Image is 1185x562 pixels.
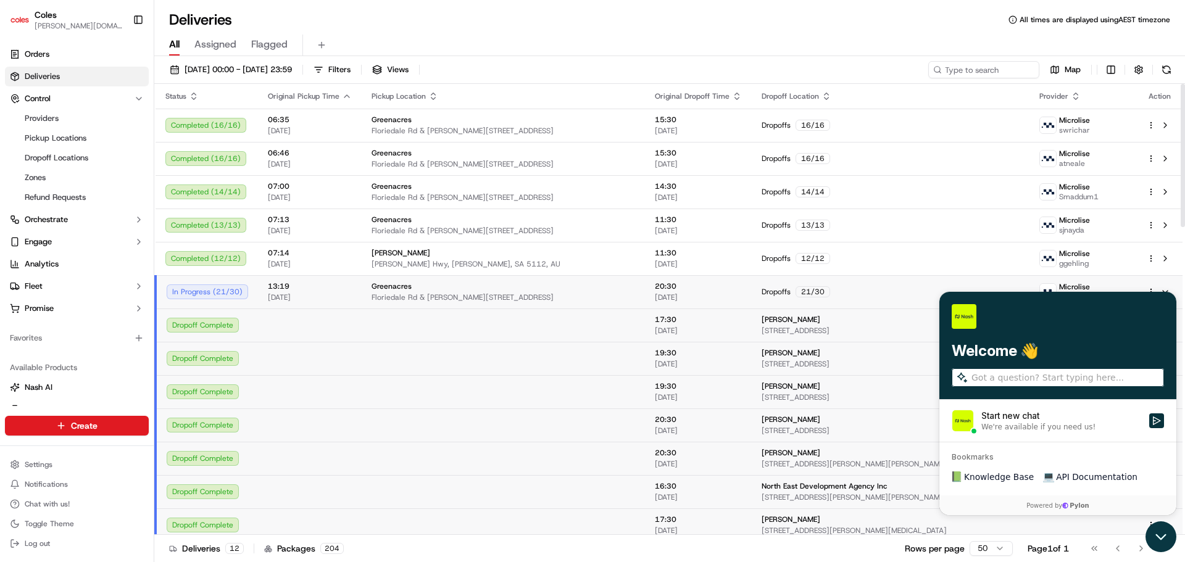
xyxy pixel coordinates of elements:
span: [DATE] [655,359,742,369]
img: microlise_logo.jpeg [1040,151,1056,167]
span: 06:46 [268,148,352,158]
a: Zones [20,169,134,186]
span: 07:13 [268,215,352,225]
div: 16 / 16 [796,120,830,131]
a: Orders [5,44,149,64]
span: 07:14 [268,248,352,258]
span: [DATE] [655,492,742,502]
span: [PERSON_NAME] [762,514,820,524]
span: [DATE] [268,159,352,169]
span: [DATE] [655,326,742,336]
button: Filters [308,61,356,78]
span: [DATE] [655,126,742,136]
span: [STREET_ADDRESS] [762,392,1020,402]
span: Flagged [251,37,288,52]
span: Notifications [25,479,68,489]
span: Pickup Locations [25,133,86,144]
span: Orders [25,49,49,60]
span: Dropoffs [762,120,791,130]
span: Microlise [1059,249,1090,258]
span: [DATE] [268,226,352,236]
span: Status [165,91,186,101]
span: 11:30 [655,248,742,258]
span: Dropoffs [762,220,791,230]
span: Microlise [1059,149,1090,159]
span: 19:30 [655,381,742,391]
span: Microlise [1059,282,1090,292]
button: Chat with us! [5,495,149,513]
span: Dropoffs [762,187,791,197]
span: Promise [25,303,54,314]
span: swrichar [1059,125,1090,135]
a: Pickup Locations [20,130,134,147]
span: [DATE] [655,459,742,469]
span: 07:00 [268,181,352,191]
span: Orchestrate [25,214,68,225]
span: Assigned [194,37,236,52]
span: 20:30 [655,415,742,424]
span: Microlise [1059,115,1090,125]
iframe: Customer support window [939,292,1176,515]
span: 13:19 [268,281,352,291]
span: 14:30 [655,181,742,191]
input: Type to search [928,61,1039,78]
span: Analytics [25,258,59,270]
span: North East Development Agency Inc [762,481,888,491]
button: [DATE] 00:00 - [DATE] 23:59 [164,61,297,78]
span: Providers [25,113,59,124]
span: [DATE] [655,259,742,269]
span: Greenacres [372,181,412,191]
button: Fleet [5,276,149,296]
span: [PERSON_NAME] [372,248,430,258]
button: Settings [5,456,149,473]
button: Map [1044,61,1086,78]
button: Nash AI [5,378,149,397]
span: [DATE] [268,192,352,202]
span: Dropoffs [762,254,791,263]
span: 20:30 [655,281,742,291]
span: Greenacres [372,281,412,291]
span: [DATE] [268,259,352,269]
p: Rows per page [905,542,965,555]
span: [PERSON_NAME] [762,348,820,358]
button: Toggle Theme [5,515,149,532]
span: Smaddum1 [1059,192,1099,202]
span: Dropoffs [762,287,791,297]
span: [STREET_ADDRESS][PERSON_NAME][PERSON_NAME] [762,459,1020,469]
span: [STREET_ADDRESS] [762,359,1020,369]
span: [PERSON_NAME] [762,448,820,458]
span: [PERSON_NAME] [762,415,820,424]
button: Engage [5,232,149,252]
span: 20:30 [655,448,742,458]
span: [PERSON_NAME] Hwy, [PERSON_NAME], SA 5112, AU [372,259,635,269]
div: 13 / 13 [796,220,830,231]
div: Action [1147,91,1173,101]
span: Create [71,419,98,432]
div: Packages [264,542,344,555]
span: Log out [25,539,50,548]
button: Promise [5,299,149,318]
span: [STREET_ADDRESS] [762,426,1020,436]
span: Control [25,93,51,104]
button: Coles [35,9,57,21]
span: 19:30 [655,348,742,358]
span: ggehling [1059,258,1090,268]
span: [STREET_ADDRESS][PERSON_NAME][PERSON_NAME] [762,492,1020,502]
span: Fleet [25,281,43,292]
iframe: Open customer support [1145,521,1179,555]
h1: Deliveries [169,10,232,30]
a: Product Catalog [10,404,144,415]
span: Toggle Theme [25,519,74,529]
span: Floriedale Rd & [PERSON_NAME][STREET_ADDRESS] [372,292,635,302]
span: Floriedale Rd & [PERSON_NAME][STREET_ADDRESS] [372,192,635,202]
span: 11:30 [655,215,742,225]
button: Product Catalog [5,400,149,419]
span: Dropoff Location [762,91,819,101]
